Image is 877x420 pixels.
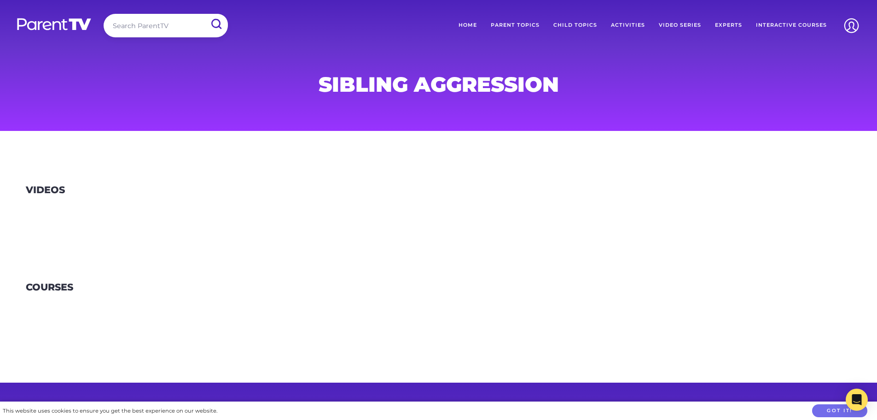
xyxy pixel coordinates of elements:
img: parenttv-logo-white.4c85aaf.svg [16,18,92,31]
h3: Courses [26,282,73,293]
a: Interactive Courses [749,14,834,37]
button: Got it! [812,404,867,418]
a: Child Topics [546,14,604,37]
input: Search ParentTV [104,14,228,37]
a: Video Series [652,14,708,37]
img: Account [840,14,863,37]
a: Parent Topics [484,14,546,37]
a: Activities [604,14,652,37]
div: This website uses cookies to ensure you get the best experience on our website. [3,406,217,416]
a: Home [452,14,484,37]
a: Experts [708,14,749,37]
h3: Videos [26,184,65,196]
div: Open Intercom Messenger [846,389,868,411]
h1: sibling aggression [217,75,661,94]
input: Submit [204,14,228,35]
